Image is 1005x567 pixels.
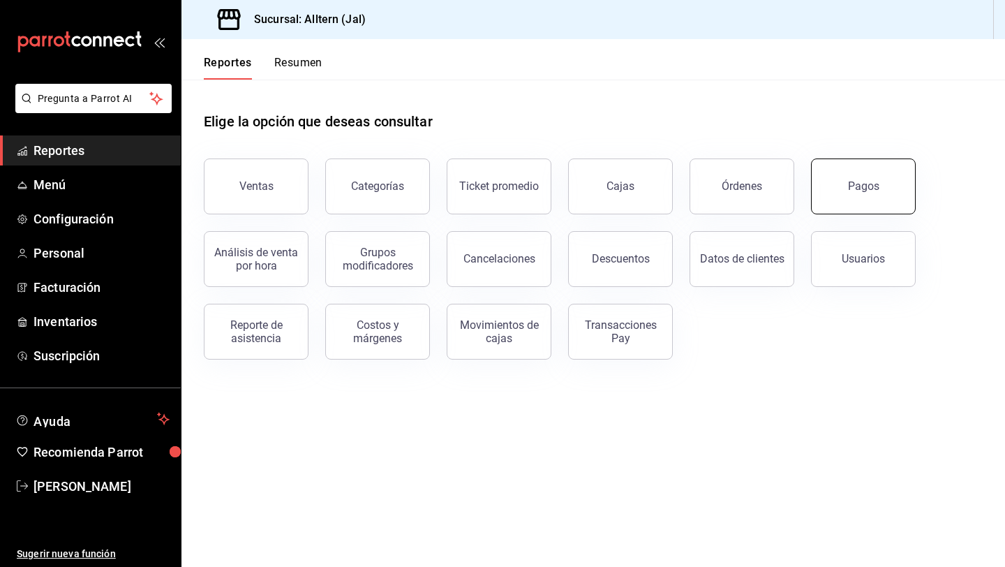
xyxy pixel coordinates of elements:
button: Cancelaciones [447,231,551,287]
span: Suscripción [33,346,170,365]
button: Usuarios [811,231,916,287]
button: Costos y márgenes [325,304,430,360]
span: Configuración [33,209,170,228]
button: Análisis de venta por hora [204,231,308,287]
div: Descuentos [592,252,650,265]
button: Descuentos [568,231,673,287]
div: Usuarios [842,252,885,265]
div: Datos de clientes [700,252,784,265]
div: Reporte de asistencia [213,318,299,345]
button: Transacciones Pay [568,304,673,360]
span: Reportes [33,141,170,160]
span: [PERSON_NAME] [33,477,170,496]
div: Órdenes [722,179,762,193]
button: Datos de clientes [690,231,794,287]
button: Movimientos de cajas [447,304,551,360]
div: Ventas [239,179,274,193]
div: Categorías [351,179,404,193]
span: Facturación [33,278,170,297]
button: Ventas [204,159,308,214]
div: Análisis de venta por hora [213,246,299,272]
button: Grupos modificadores [325,231,430,287]
h3: Sucursal: Alltern (Jal) [243,11,366,28]
div: Transacciones Pay [577,318,664,345]
span: Menú [33,175,170,194]
div: Cajas [606,179,634,193]
div: Cancelaciones [463,252,535,265]
button: Reportes [204,56,252,80]
div: Grupos modificadores [334,246,421,272]
button: Pagos [811,159,916,214]
div: navigation tabs [204,56,322,80]
span: Sugerir nueva función [17,547,170,561]
span: Recomienda Parrot [33,443,170,462]
button: Cajas [568,159,673,214]
span: Inventarios [33,312,170,331]
button: Categorías [325,159,430,214]
button: Órdenes [690,159,794,214]
h1: Elige la opción que deseas consultar [204,111,433,132]
span: Pregunta a Parrot AI [38,91,150,106]
a: Pregunta a Parrot AI [10,101,172,116]
button: Pregunta a Parrot AI [15,84,172,113]
button: open_drawer_menu [154,36,165,47]
span: Personal [33,244,170,263]
div: Pagos [848,179,879,193]
div: Ticket promedio [459,179,539,193]
button: Resumen [274,56,322,80]
button: Ticket promedio [447,159,551,214]
div: Movimientos de cajas [456,318,542,345]
div: Costos y márgenes [334,318,421,345]
span: Ayuda [33,411,151,427]
button: Reporte de asistencia [204,304,308,360]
